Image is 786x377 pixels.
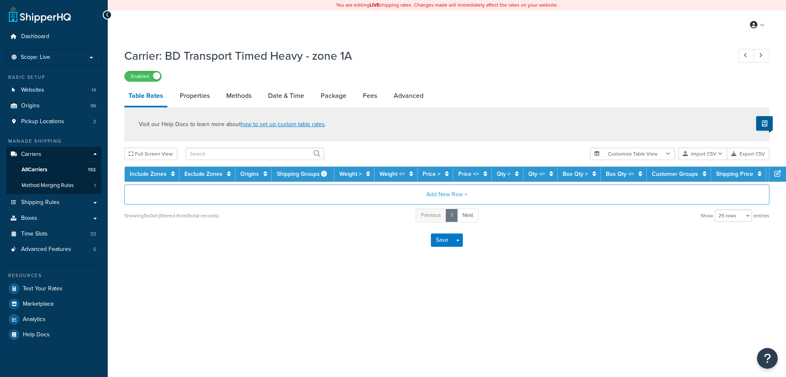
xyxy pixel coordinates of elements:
[94,182,96,189] span: 1
[6,297,102,311] a: Marketplace
[240,170,259,178] a: Origins
[22,166,47,173] span: All Carriers
[421,211,441,219] span: Previous
[678,148,727,160] button: Import CSV
[241,120,325,129] a: how to set up custom table rates
[23,285,63,292] span: Test Your Rates
[359,86,381,106] a: Fees
[6,83,102,98] li: Websites
[186,148,324,160] input: Search
[6,281,102,296] a: Test Your Rates
[23,316,46,323] span: Analytics
[317,86,351,106] a: Package
[21,231,48,238] span: Time Slots
[222,86,256,106] a: Methods
[6,147,102,194] li: Carriers
[90,231,96,238] span: 32
[88,166,96,173] span: 192
[756,116,773,131] button: Show Help Docs
[6,29,102,44] a: Dashboard
[124,210,219,221] div: Showing 1 to 0 of (filtered from 0 total records)
[458,170,479,178] a: Price <=
[21,151,41,158] span: Carriers
[6,226,102,242] li: Time Slots
[652,170,698,178] a: Customer Groups
[6,98,102,114] a: Origins96
[6,226,102,242] a: Time Slots32
[445,209,458,222] a: 1
[21,54,50,61] span: Scope: Live
[6,138,102,145] div: Manage Shipping
[93,118,96,125] span: 2
[124,86,167,107] a: Table Rates
[272,167,334,182] th: Shipping Groups
[21,199,60,206] span: Shipping Rules
[92,87,96,94] span: 14
[90,102,96,109] span: 96
[21,118,64,125] span: Pickup Locations
[6,272,102,279] div: Resources
[6,312,102,327] a: Analytics
[176,86,214,106] a: Properties
[528,170,545,178] a: Qty <=
[606,170,634,178] a: Box Qty <=
[6,114,102,129] li: Pickup Locations
[6,147,102,162] a: Carriers
[125,71,161,81] label: Enabled
[6,178,102,193] li: Method Merging Rules
[21,33,49,40] span: Dashboard
[431,233,453,247] button: Save
[6,162,102,178] a: AllCarriers192
[462,211,473,219] span: Next
[6,242,102,257] li: Advanced Features
[139,120,326,129] p: Visit our Help Docs to learn more about .
[21,87,44,94] span: Websites
[416,209,446,222] a: Previous
[23,331,50,338] span: Help Docs
[754,210,769,221] span: entries
[590,148,675,160] button: Customize Table View
[130,170,167,178] a: Include Zones
[6,83,102,98] a: Websites14
[6,327,102,342] a: Help Docs
[6,178,102,193] a: Method Merging Rules1
[716,170,753,178] a: Shipping Price
[21,215,37,222] span: Boxes
[124,48,723,64] h1: Carrier: BD Transport Timed Heavy - zone 1A
[6,195,102,210] a: Shipping Rules
[754,49,770,63] a: Next Record
[497,170,510,178] a: Qty >
[6,211,102,226] a: Boxes
[423,170,440,178] a: Price >
[389,86,428,106] a: Advanced
[184,170,222,178] a: Exclude Zones
[6,98,102,114] li: Origins
[21,246,71,253] span: Advanced Features
[339,170,362,178] a: Weight >
[6,74,102,81] div: Basic Setup
[380,170,405,178] a: Weight <=
[757,348,778,369] button: Open Resource Center
[124,148,177,160] button: Full Screen View
[563,170,588,178] a: Box Qty >
[93,246,96,253] span: 5
[21,102,40,109] span: Origins
[727,148,769,160] button: Export CSV
[6,114,102,129] a: Pickup Locations2
[124,185,769,204] button: Add New Row +
[457,209,479,222] a: Next
[22,182,74,189] span: Method Merging Rules
[23,301,54,308] span: Marketplace
[738,49,755,63] a: Previous Record
[370,1,380,9] b: LIVE
[701,210,713,221] span: Show
[264,86,308,106] a: Date & Time
[6,242,102,257] a: Advanced Features5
